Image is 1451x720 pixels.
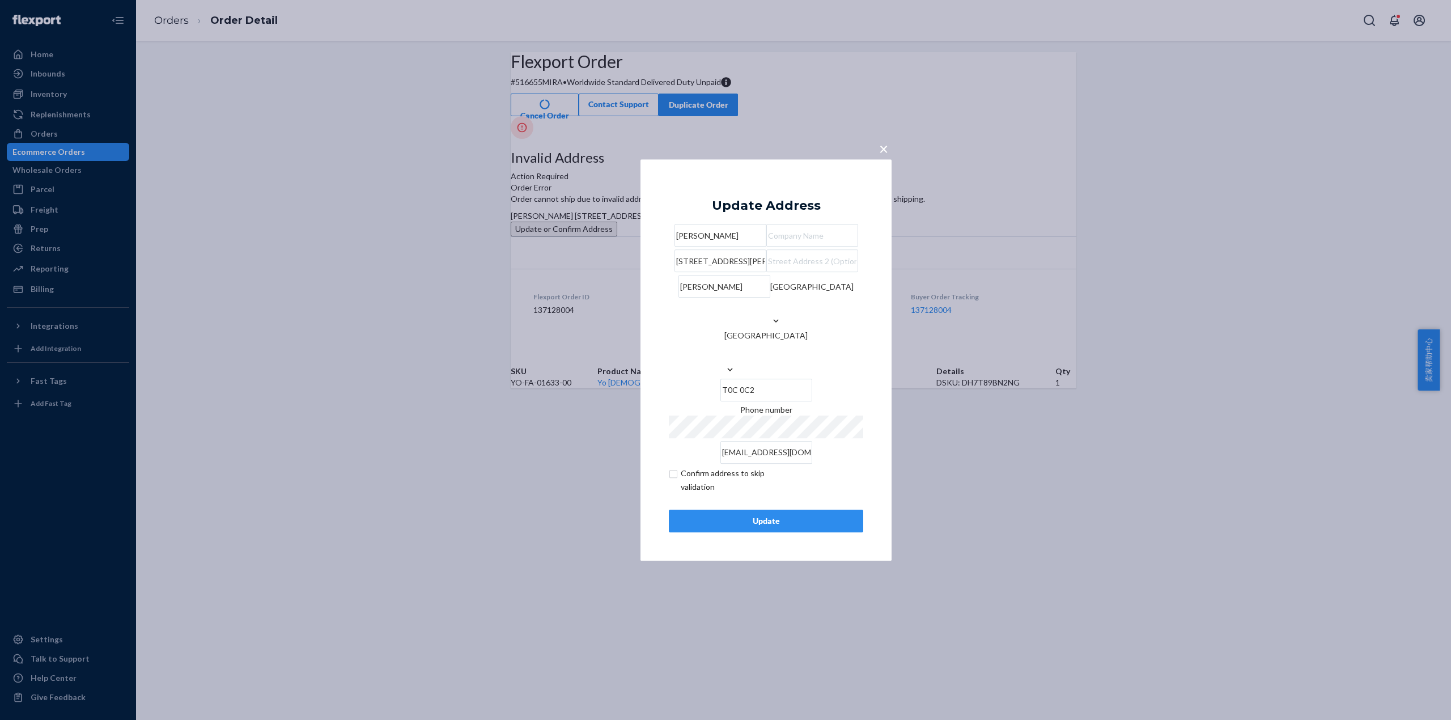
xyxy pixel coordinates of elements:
[720,441,812,464] input: Email (Only Required for International)
[766,224,858,247] input: Company Name
[740,405,792,414] span: Phone number
[674,249,766,272] input: Street Address
[674,224,766,247] input: First & Last Name
[669,510,863,532] button: Update
[812,293,813,315] input: [GEOGRAPHIC_DATA]
[720,379,812,401] input: ZIP Code
[770,281,854,293] div: [GEOGRAPHIC_DATA]
[879,139,888,158] span: ×
[678,515,854,527] div: Update
[724,330,808,341] div: [GEOGRAPHIC_DATA]
[678,275,770,298] input: City
[766,249,858,272] input: Street Address 2 (Optional)
[712,199,821,213] div: Update Address
[766,341,767,364] input: [GEOGRAPHIC_DATA]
